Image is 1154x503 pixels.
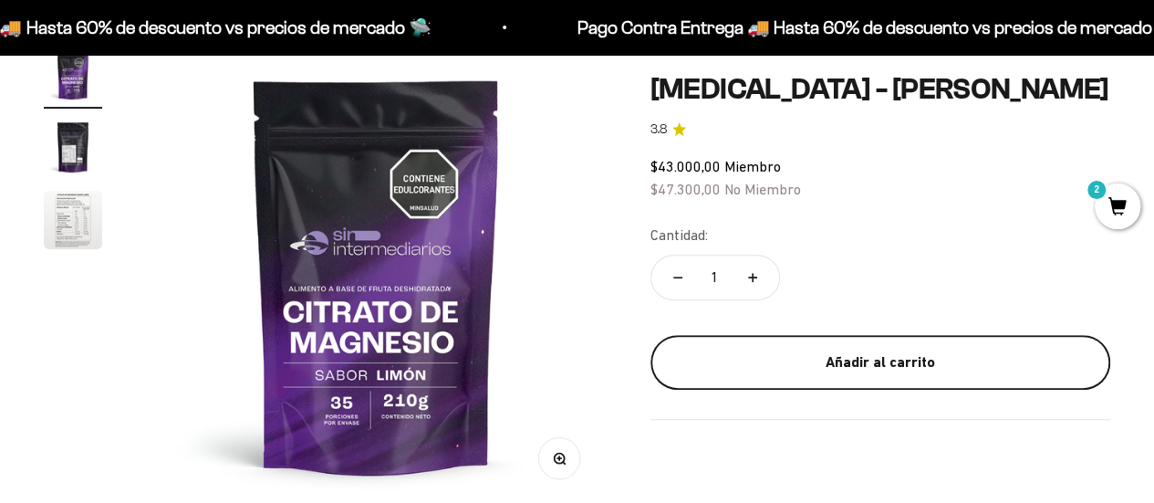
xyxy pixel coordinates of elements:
span: 3.8 [650,120,667,140]
button: Aumentar cantidad [726,255,779,299]
span: $47.300,00 [650,181,721,197]
a: 2 [1095,198,1140,218]
div: Añadir al carrito [687,351,1074,374]
span: $43.000,00 [650,158,721,174]
img: Citrato de Magnesio - Sabor Limón [44,45,102,103]
mark: 2 [1086,179,1107,201]
a: 3.83.8 de 5.0 estrellas [650,120,1110,140]
button: Reducir cantidad [651,255,704,299]
h1: [MEDICAL_DATA] - [PERSON_NAME] [650,73,1110,105]
button: Ir al artículo 2 [44,118,102,182]
img: Citrato de Magnesio - Sabor Limón [44,118,102,176]
img: Citrato de Magnesio - Sabor Limón [44,191,102,249]
label: Cantidad: [650,224,708,247]
button: Ir al artículo 1 [44,45,102,109]
button: Ir al artículo 3 [44,191,102,255]
span: Miembro [724,158,781,174]
button: Añadir al carrito [650,335,1110,390]
span: No Miembro [724,181,801,197]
